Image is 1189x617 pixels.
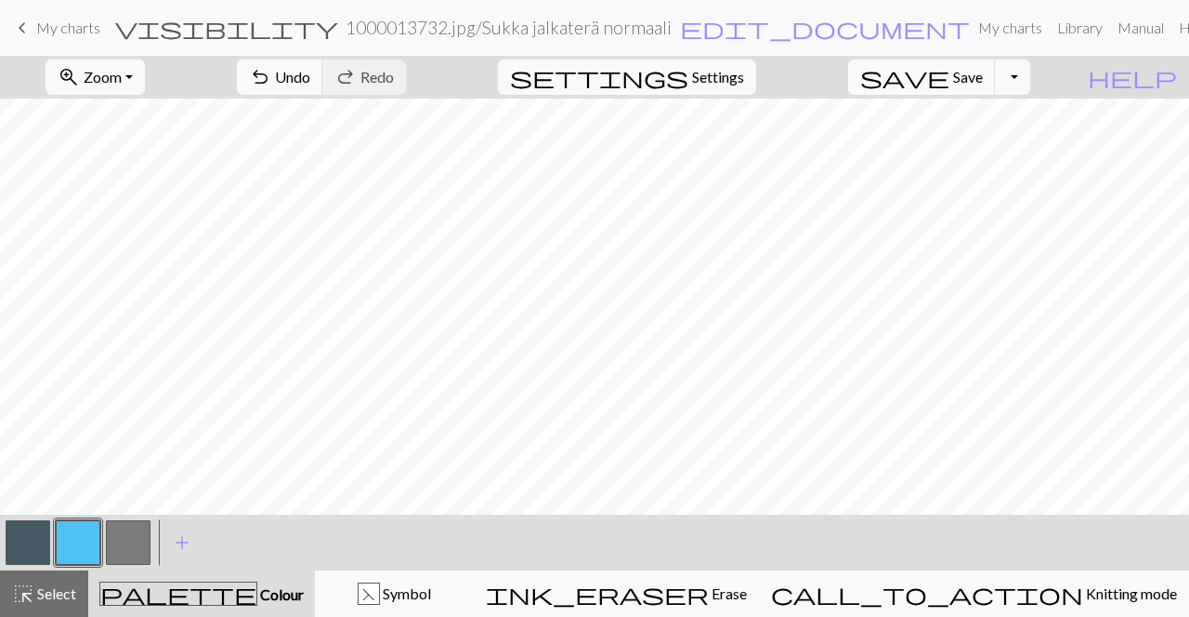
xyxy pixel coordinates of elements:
[115,15,338,41] span: visibility
[346,17,672,38] h2: 1000013732.jpg / Sukka jalkaterä normaali
[860,64,949,90] span: save
[380,584,431,602] span: Symbol
[510,66,688,88] i: Settings
[709,584,747,602] span: Erase
[848,59,996,95] button: Save
[680,15,970,41] span: edit_document
[1083,584,1177,602] span: Knitting mode
[1050,9,1110,46] a: Library
[36,19,100,36] span: My charts
[257,585,304,603] span: Colour
[249,64,271,90] span: undo
[971,9,1050,46] a: My charts
[11,15,33,41] span: keyboard_arrow_left
[315,571,474,617] button: F Symbol
[58,64,80,90] span: zoom_in
[1110,9,1171,46] a: Manual
[486,581,709,607] span: ink_eraser
[692,66,744,88] span: Settings
[84,68,122,85] span: Zoom
[474,571,759,617] button: Erase
[46,59,145,95] button: Zoom
[12,581,34,607] span: highlight_alt
[34,584,76,602] span: Select
[771,581,1083,607] span: call_to_action
[100,581,256,607] span: palette
[237,59,323,95] button: Undo
[498,59,756,95] button: SettingsSettings
[953,68,983,85] span: Save
[359,584,379,606] div: F
[759,571,1189,617] button: Knitting mode
[1088,64,1177,90] span: help
[88,571,315,617] button: Colour
[11,12,100,44] a: My charts
[171,530,193,556] span: add
[275,68,310,85] span: Undo
[510,64,688,90] span: settings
